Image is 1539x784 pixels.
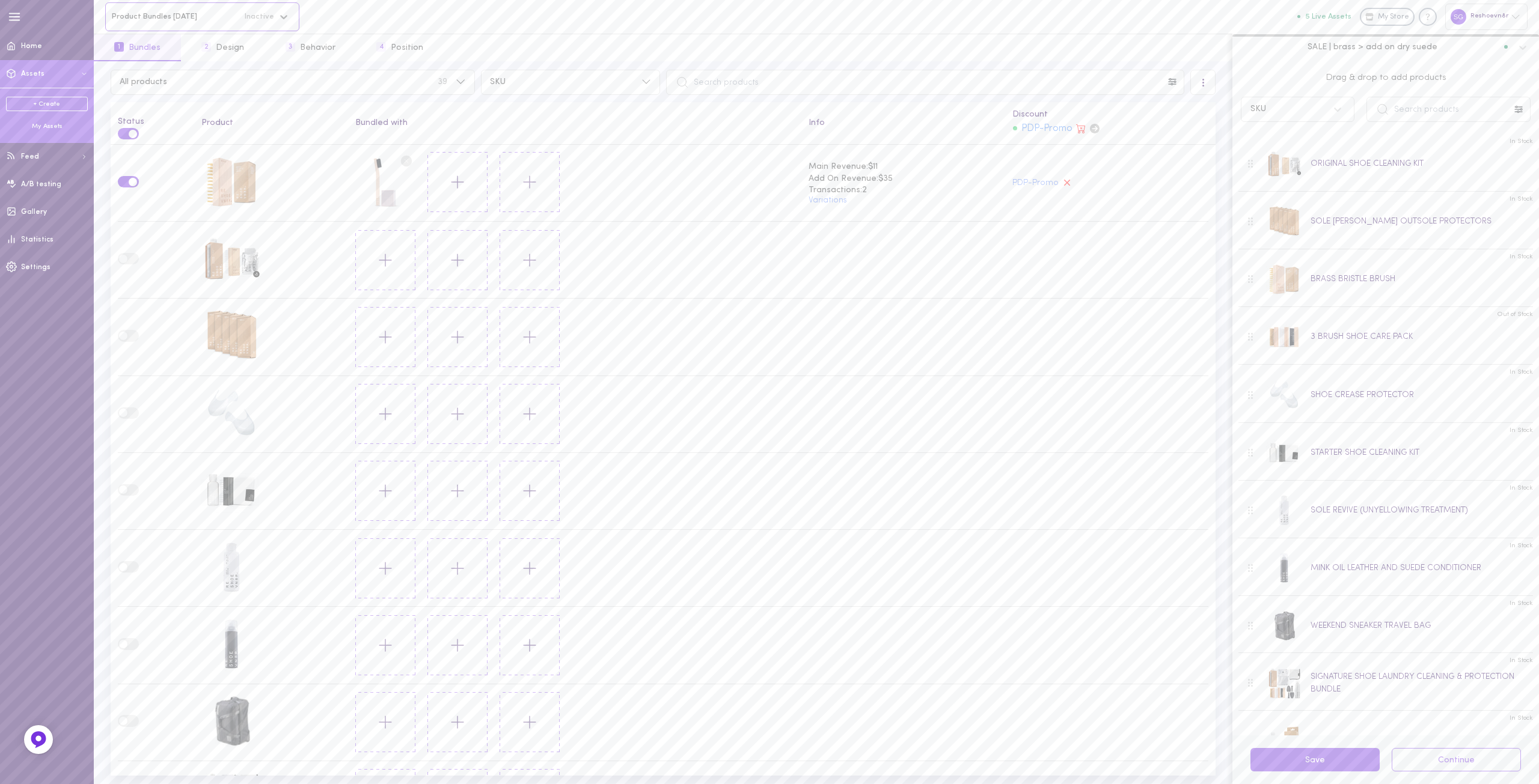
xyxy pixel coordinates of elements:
div: WEEKEND SNEAKER TRAVEL BAG [1311,619,1431,632]
div: MINK OIL LEATHER AND SUEDE CONDITIONER [201,614,262,676]
span: In Stock [1510,656,1533,665]
div: SHOE CREASE PROTECTOR [201,383,262,445]
span: Transactions: 2 [809,184,999,196]
span: A/B testing [21,181,61,188]
span: Home [21,43,42,50]
button: 5 Live Assets [1297,13,1351,20]
span: In Stock [1510,137,1533,146]
div: SOLE SHIELDS OUTSOLE PROTECTORS [201,306,262,368]
span: In Stock [1510,599,1533,608]
span: Settings [21,264,50,271]
div: SHOE CREASE PROTECTOR [1311,389,1414,401]
button: Continue [1392,748,1521,771]
button: 3Behavior [265,34,356,61]
input: Search products [1366,97,1531,122]
div: Product [201,119,341,127]
div: STARTER SHOE CLEANING KIT [1311,446,1419,459]
span: Inactive [237,13,274,20]
a: My Store [1360,8,1415,26]
div: DRY SUEDE SHOE CLEANING KIT [355,152,415,214]
div: SOLE REVIVE (UNYELLOWING TREATMENT) [201,537,262,600]
div: 3 BRUSH SHOE CARE PACK [1311,330,1413,343]
span: Gallery [21,208,47,216]
button: Variations [809,196,847,205]
span: 2 [201,42,211,52]
img: Feedback Button [29,731,47,749]
div: WEEKEND SNEAKER TRAVEL BAG [201,691,262,753]
div: Bundled with [355,119,795,127]
button: SKU [481,70,660,95]
span: 1 [114,42,124,52]
span: In Stock [1510,426,1533,435]
button: PDP-Promo [1012,179,1059,187]
span: In Stock [1510,252,1533,261]
div: Reshoevn8r [1445,4,1528,29]
div: PDP-Promo [1021,121,1072,136]
div: Info [809,119,999,127]
span: 39 [438,78,447,87]
span: Remove the discount from this asset [1076,124,1086,133]
div: SIGNATURE SHOE LAUNDRY CLEANING & PROTECTION BUNDLE [1311,670,1523,696]
span: In Stock [1510,368,1533,377]
a: 5 Live Assets [1297,13,1360,21]
div: ORIGINAL SHOE CLEANING KIT [1311,157,1424,170]
div: Knowledge center [1419,8,1437,26]
span: Add On Revenue: $35 [809,173,999,185]
button: 4Position [356,34,444,61]
a: + Create [6,97,88,111]
button: 1Bundles [94,34,181,61]
div: MINK OIL LEATHER AND SUEDE CONDITIONER [1311,562,1481,574]
div: BRASS BRISTLE BRUSH [201,152,262,214]
button: 2Design [181,34,265,61]
div: BRASS BRISTLE BRUSH [1311,273,1395,285]
div: SOLE REVIVE (UNYELLOWING TREATMENT) [1311,504,1468,517]
span: Main Revenue: $11 [809,161,999,173]
span: SALE | brass > add on dry suede [1308,41,1437,52]
span: Statistics [21,236,54,243]
button: Save [1250,748,1380,771]
div: Discount [1012,111,1208,119]
span: In Stock [1510,484,1533,493]
div: My Assets [6,122,88,131]
span: Manage asset-wide discounts in the Button section [1090,124,1100,133]
span: 3 [286,42,295,52]
span: Feed [21,153,39,160]
span: Assets [21,70,44,77]
span: In Stock [1510,541,1533,550]
span: SKU [490,78,633,87]
span: Out of Stock [1497,310,1533,319]
span: All products [120,78,438,87]
div: REFRESH SHOE CLEANING KIT [1311,734,1420,747]
span: In Stock [1510,714,1533,723]
span: In Stock [1510,195,1533,204]
span: Drag & drop to add products [1241,71,1531,85]
div: SKU [1250,105,1266,114]
span: 4 [376,42,386,52]
span: Product Bundles [DATE] [112,12,237,21]
span: My Store [1378,12,1409,23]
div: STARTER SHOE CLEANING KIT [201,460,262,522]
input: Search products [666,70,1184,95]
div: Status [118,109,188,126]
div: SOLE [PERSON_NAME] OUTSOLE PROTECTORS [1311,215,1492,228]
button: All products39 [111,70,475,95]
div: ORIGINAL SHOE CLEANING KIT [201,229,262,291]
